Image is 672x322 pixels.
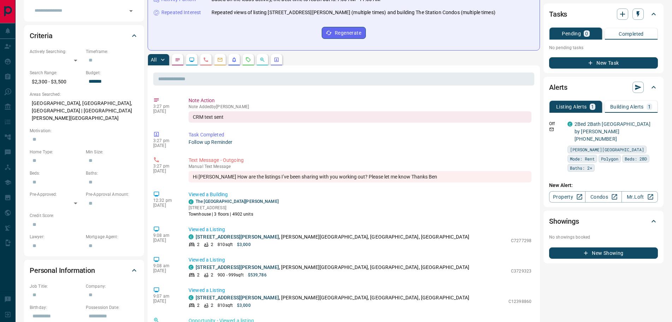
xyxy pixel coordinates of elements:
p: $3,000 [237,302,251,309]
a: 2Bed 2Bath [GEOGRAPHIC_DATA] by [PERSON_NAME] [PHONE_NUMBER] [575,121,650,142]
p: Areas Searched: [30,91,138,98]
h2: Personal Information [30,265,95,276]
p: [GEOGRAPHIC_DATA], [GEOGRAPHIC_DATA], [GEOGRAPHIC_DATA] | [GEOGRAPHIC_DATA][PERSON_NAME][GEOGRAPH... [30,98,138,124]
p: All [151,57,156,62]
div: Hi [PERSON_NAME] How are the listings I’ve been sharing with you working out? Please let me know ... [189,171,531,182]
div: Tasks [549,6,658,23]
p: 0 [585,31,588,36]
p: Listing Alerts [556,104,587,109]
p: 810 sqft [218,241,233,248]
p: Viewed a Listing [189,226,531,233]
p: 1 [591,104,594,109]
p: [DATE] [153,299,178,304]
p: C3729323 [511,268,531,274]
p: No pending tasks [549,42,658,53]
p: 2 [211,241,213,248]
p: Beds: [30,170,82,176]
p: Repeated Interest [161,9,201,16]
p: [DATE] [153,109,178,114]
svg: Lead Browsing Activity [189,57,195,63]
p: Completed [619,31,644,36]
p: 900 - 999 sqft [218,272,243,278]
p: 2 [197,241,200,248]
p: Building Alerts [610,104,644,109]
p: Text Message - Outgoing [189,157,531,164]
div: Alerts [549,79,658,96]
a: [STREET_ADDRESS][PERSON_NAME] [196,264,279,270]
p: Home Type: [30,149,82,155]
p: Pending [562,31,581,36]
p: Follow up Reminder [189,139,531,146]
p: 2 [197,272,200,278]
h2: Criteria [30,30,53,41]
div: CRM text sent [189,111,531,123]
button: New Task [549,57,658,69]
span: Beds: 2BD [625,155,647,162]
p: Possession Date: [86,304,138,311]
h2: Showings [549,216,579,227]
button: Regenerate [322,27,366,39]
p: Viewed a Listing [189,256,531,264]
p: Baths: [86,170,138,176]
a: The [GEOGRAPHIC_DATA][PERSON_NAME] [196,199,279,204]
div: Criteria [30,27,138,44]
p: Timeframe: [86,48,138,55]
button: Open [126,6,136,16]
p: $539,786 [248,272,267,278]
span: Mode: Rent [570,155,595,162]
p: 2 [197,302,200,309]
p: 1 [648,104,651,109]
div: condos.ca [189,234,194,239]
p: Off [549,121,563,127]
button: New Showing [549,247,658,259]
p: New Alert: [549,182,658,189]
span: Polygon [601,155,618,162]
p: 9:08 am [153,233,178,238]
a: [STREET_ADDRESS][PERSON_NAME] [196,234,279,240]
span: [PERSON_NAME][GEOGRAPHIC_DATA] [570,146,644,153]
p: Motivation: [30,128,138,134]
p: [STREET_ADDRESS] [189,205,279,211]
p: 3:27 pm [153,138,178,143]
a: Mr.Loft [622,191,658,203]
p: Company: [86,283,138,289]
p: Min Size: [86,149,138,155]
p: Repeated views of listing [STREET_ADDRESS][PERSON_NAME] (multiple times) and building The Station... [212,9,495,16]
p: 810 sqft [218,302,233,309]
p: 9:07 am [153,294,178,299]
p: 2 [211,302,213,309]
p: [DATE] [153,268,178,273]
h2: Tasks [549,8,567,20]
p: Budget: [86,70,138,76]
div: Personal Information [30,262,138,279]
p: C7277298 [511,238,531,244]
a: [STREET_ADDRESS][PERSON_NAME] [196,295,279,300]
p: Viewed a Building [189,191,531,198]
p: Actively Searching: [30,48,82,55]
p: $2,300 - $3,500 [30,76,82,88]
p: 9:08 am [153,263,178,268]
p: Lawyer: [30,234,82,240]
p: [DATE] [153,143,178,148]
svg: Listing Alerts [231,57,237,63]
div: condos.ca [567,122,572,127]
svg: Email [549,127,554,132]
p: , [PERSON_NAME][GEOGRAPHIC_DATA], [GEOGRAPHIC_DATA], [GEOGRAPHIC_DATA] [196,294,469,301]
p: C12398860 [509,298,531,305]
p: 3:27 pm [153,104,178,109]
div: condos.ca [189,265,194,270]
p: 3:27 pm [153,164,178,169]
p: Pre-Approved: [30,191,82,198]
svg: Notes [175,57,180,63]
p: [DATE] [153,238,178,243]
p: Note Added by [PERSON_NAME] [189,104,531,109]
p: $3,000 [237,241,251,248]
p: Birthday: [30,304,82,311]
svg: Requests [245,57,251,63]
p: Townhouse | 3 floors | 4902 units [189,211,279,217]
p: 12:32 pm [153,198,178,203]
p: Search Range: [30,70,82,76]
svg: Calls [203,57,209,63]
a: Condos [585,191,622,203]
h2: Alerts [549,82,567,93]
